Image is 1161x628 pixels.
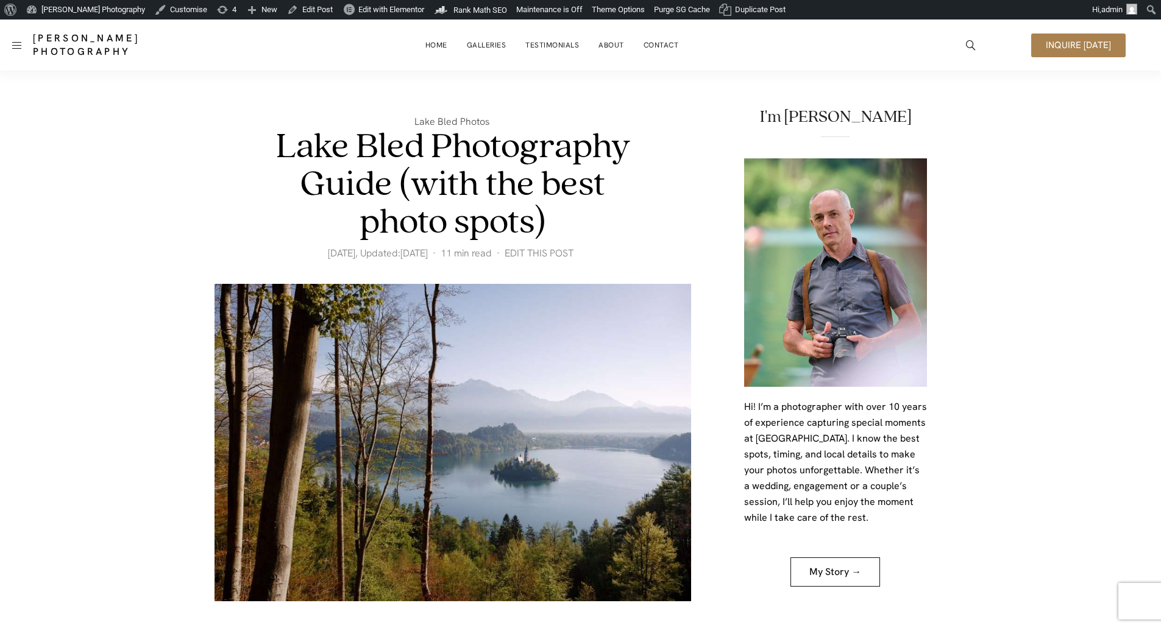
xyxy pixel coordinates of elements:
[425,33,447,57] a: Home
[358,5,424,14] span: Edit with Elementor
[744,108,927,125] h2: I'm [PERSON_NAME]
[1101,5,1123,14] span: admin
[441,247,500,259] span: 11 min read
[328,247,355,259] time: [DATE]
[1046,41,1111,50] span: Inquire [DATE]
[744,399,927,526] p: Hi! I’m a photographer with over 10 years of experience capturing special moments at [GEOGRAPHIC_...
[33,32,230,58] a: [PERSON_NAME] Photography
[414,115,492,129] a: Lake Bled Photos
[215,284,691,601] img: Lake Bled Photography Guide (with the best photo spots)
[525,33,579,57] a: Testimonials
[960,34,982,56] a: icon-magnifying-glass34
[263,129,642,242] h1: Lake Bled Photography Guide (with the best photo spots)
[598,33,624,57] a: About
[790,557,880,587] a: My Story →
[453,5,507,15] span: Rank Math SEO
[328,247,436,259] span: , Updated:
[1031,34,1126,57] a: Inquire [DATE]
[400,247,428,259] time: [DATE]
[467,33,506,57] a: Galleries
[505,247,573,259] a: EDIT THIS POST
[644,33,679,57] a: Contact
[809,567,861,577] span: My Story →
